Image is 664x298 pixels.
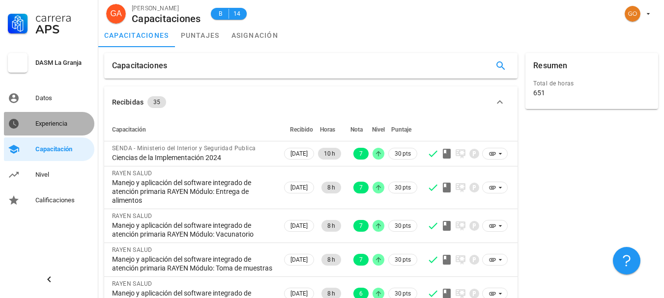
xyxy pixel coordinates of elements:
span: [DATE] [290,220,308,231]
span: RAYEN SALUD [112,280,152,287]
span: B [217,9,225,19]
th: Nota [343,118,371,141]
div: Manejo y aplicación del software integrado de atención primaria RAYEN Módulo: Toma de muestras [112,255,274,272]
div: Experiencia [35,120,90,128]
div: Manejo y aplicación del software integrado de atención primaria RAYEN Módulo: Vacunatorio [112,221,274,239]
th: Puntaje [386,118,419,141]
div: Capacitación [35,145,90,153]
th: Horas [316,118,343,141]
span: 10 h [324,148,335,160]
span: 30 pts [395,255,411,265]
a: asignación [226,24,285,47]
div: Total de horas [533,79,650,88]
span: Nivel [372,126,385,133]
div: Carrera [35,12,90,24]
div: avatar [625,6,640,22]
div: 651 [533,88,545,97]
th: Nivel [371,118,386,141]
span: [DATE] [290,254,308,265]
a: capacitaciones [98,24,175,47]
a: Calificaciones [4,189,94,212]
span: Nota [350,126,363,133]
a: Capacitación [4,137,94,161]
div: Calificaciones [35,196,90,204]
span: RAYEN SALUD [112,170,152,177]
span: 30 pts [395,221,411,231]
div: [PERSON_NAME] [132,3,201,13]
span: 8 h [327,254,335,266]
span: 35 [153,96,160,108]
span: 8 h [327,220,335,232]
span: GA [110,4,121,24]
a: Experiencia [4,112,94,135]
span: Recibido [290,126,313,133]
span: 7 [359,148,363,160]
span: 14 [233,9,241,19]
div: DASM La Granja [35,59,90,67]
span: 7 [359,182,363,193]
th: Recibido [282,118,316,141]
span: SENDA - Ministerio del Interior y Seguridad Publica [112,145,256,152]
div: Ciencias de la Implementación 2024 [112,153,274,162]
div: Manejo y aplicación del software integrado de atención primaria RAYEN Módulo: Entrega de alimentos [112,178,274,205]
span: RAYEN SALUD [112,246,152,253]
span: RAYEN SALUD [112,213,152,219]
th: Capacitación [104,118,282,141]
a: Nivel [4,163,94,187]
div: Resumen [533,53,567,79]
span: Puntaje [391,126,411,133]
span: Capacitación [112,126,146,133]
span: 30 pts [395,149,411,159]
div: APS [35,24,90,35]
span: [DATE] [290,148,308,159]
div: avatar [106,4,126,24]
span: 8 h [327,182,335,193]
div: Recibidas [112,97,144,108]
div: Nivel [35,171,90,179]
a: puntajes [175,24,226,47]
div: Capacitaciones [112,53,167,79]
span: 30 pts [395,183,411,192]
span: [DATE] [290,182,308,193]
button: Recibidas 35 [104,86,518,118]
span: 7 [359,220,363,232]
span: 7 [359,254,363,266]
span: Horas [320,126,335,133]
a: Datos [4,86,94,110]
div: Datos [35,94,90,102]
div: Capacitaciones [132,13,201,24]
